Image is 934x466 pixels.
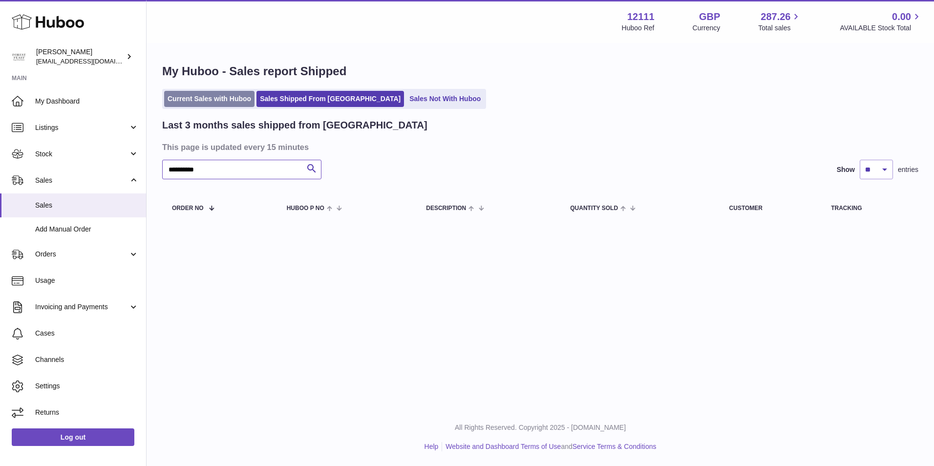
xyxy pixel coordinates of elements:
span: Sales [35,201,139,210]
span: Add Manual Order [35,225,139,234]
strong: 12111 [627,10,655,23]
p: All Rights Reserved. Copyright 2025 - [DOMAIN_NAME] [154,423,926,432]
span: Quantity Sold [570,205,618,212]
span: AVAILABLE Stock Total [840,23,922,33]
span: Usage [35,276,139,285]
a: Sales Not With Huboo [406,91,484,107]
label: Show [837,165,855,174]
strong: GBP [699,10,720,23]
span: Huboo P no [287,205,324,212]
span: Orders [35,250,128,259]
span: Returns [35,408,139,417]
span: Order No [172,205,204,212]
div: Huboo Ref [622,23,655,33]
li: and [442,442,656,451]
a: Website and Dashboard Terms of Use [446,443,561,450]
a: 287.26 Total sales [758,10,802,33]
h2: Last 3 months sales shipped from [GEOGRAPHIC_DATA] [162,119,427,132]
div: Currency [693,23,721,33]
span: Sales [35,176,128,185]
a: 0.00 AVAILABLE Stock Total [840,10,922,33]
span: Listings [35,123,128,132]
span: 0.00 [892,10,911,23]
span: [EMAIL_ADDRESS][DOMAIN_NAME] [36,57,144,65]
span: Description [426,205,466,212]
a: Service Terms & Conditions [573,443,657,450]
a: Current Sales with Huboo [164,91,255,107]
img: internalAdmin-12111@internal.huboo.com [12,49,26,64]
span: 287.26 [761,10,790,23]
span: Channels [35,355,139,364]
div: Customer [729,205,812,212]
h3: This page is updated every 15 minutes [162,142,916,152]
a: Log out [12,428,134,446]
span: entries [898,165,918,174]
div: [PERSON_NAME] [36,47,124,66]
span: Settings [35,381,139,391]
div: Tracking [831,205,909,212]
span: My Dashboard [35,97,139,106]
a: Sales Shipped From [GEOGRAPHIC_DATA] [256,91,404,107]
span: Total sales [758,23,802,33]
a: Help [425,443,439,450]
span: Stock [35,149,128,159]
span: Cases [35,329,139,338]
h1: My Huboo - Sales report Shipped [162,64,918,79]
span: Invoicing and Payments [35,302,128,312]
